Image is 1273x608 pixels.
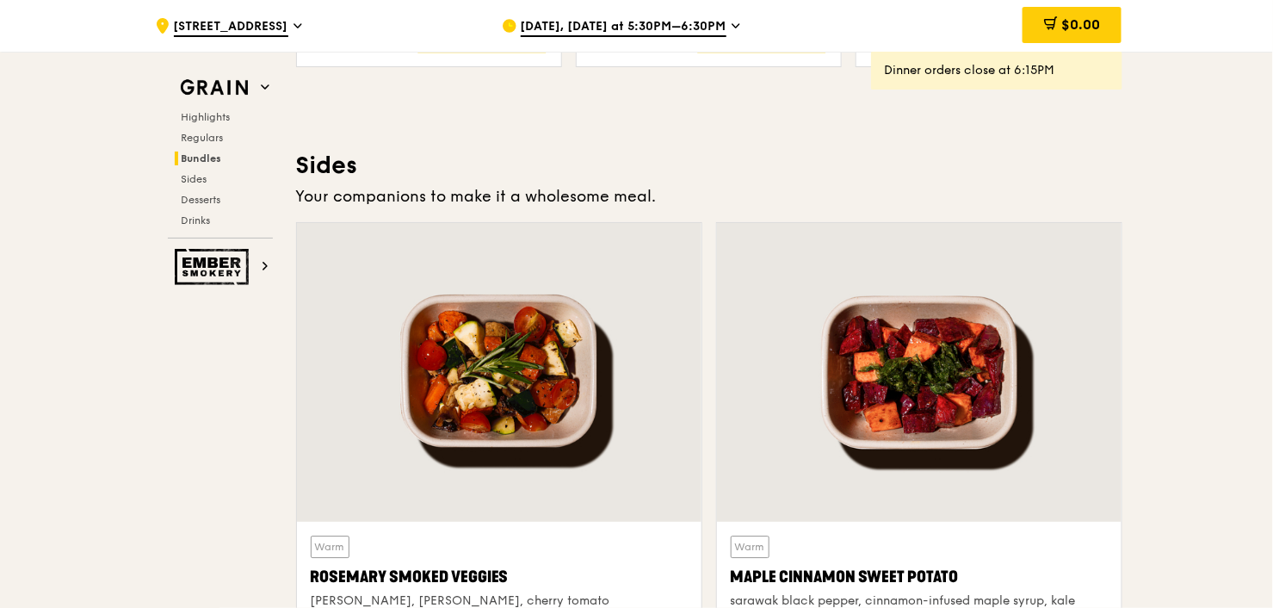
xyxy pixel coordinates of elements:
[174,18,288,37] span: [STREET_ADDRESS]
[296,150,1122,181] h3: Sides
[311,536,349,558] div: Warm
[311,565,688,589] div: Rosemary Smoked Veggies
[182,132,224,144] span: Regulars
[731,536,769,558] div: Warm
[521,18,726,37] span: [DATE], [DATE] at 5:30PM–6:30PM
[182,173,207,185] span: Sides
[175,249,254,285] img: Ember Smokery web logo
[182,152,222,164] span: Bundles
[696,25,827,53] div: Build bundle
[417,25,547,53] div: Build bundle
[885,62,1109,79] div: Dinner orders close at 6:15PM
[175,72,254,103] img: Grain web logo
[182,111,231,123] span: Highlights
[731,565,1108,589] div: Maple Cinnamon Sweet Potato
[296,184,1122,208] div: Your companions to make it a wholesome meal.
[182,194,221,206] span: Desserts
[182,214,211,226] span: Drinks
[1061,16,1100,33] span: $0.00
